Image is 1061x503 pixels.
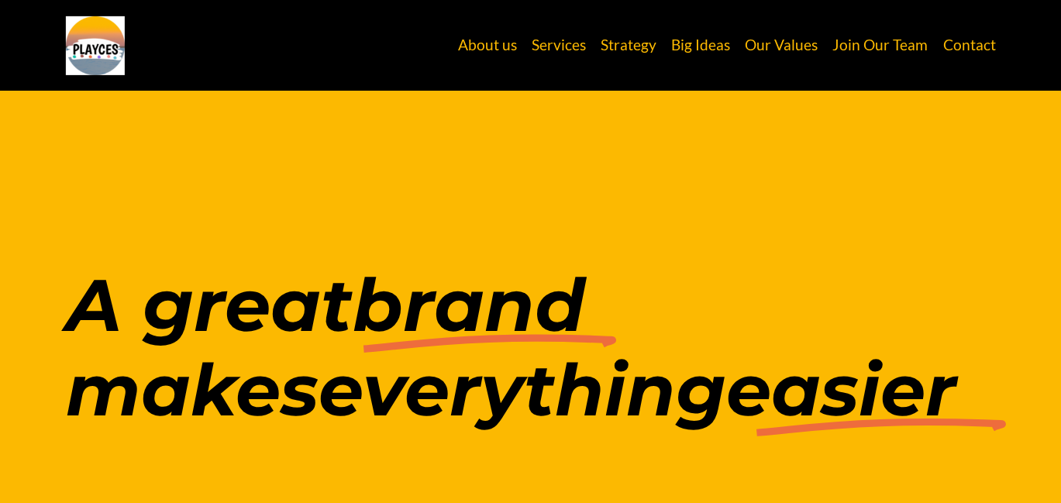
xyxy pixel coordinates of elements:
em: everything [319,346,726,433]
a: Our Values [745,30,818,60]
em: A great [66,260,353,350]
a: Services [532,30,586,60]
em: easier [726,346,956,433]
em: makes [66,346,319,433]
em: brand [353,260,585,350]
a: About us [458,30,517,60]
a: Strategy [601,30,656,60]
a: Contact [943,30,996,60]
a: Big Ideas [671,30,730,60]
a: Join Our Team [832,30,928,60]
img: Playces Creative | Make Your Brand Your Greatest Asset | Brand, Marketing &amp; Social Media Agen... [66,16,125,75]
